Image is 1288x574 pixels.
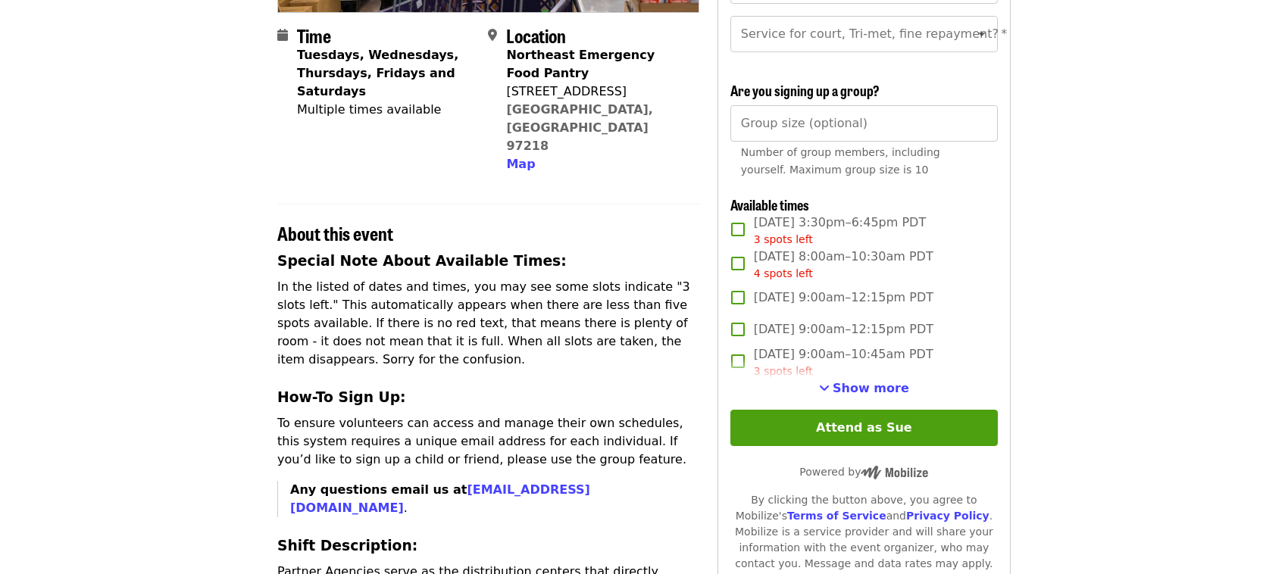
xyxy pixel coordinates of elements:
strong: How-To Sign Up: [277,389,406,405]
span: Powered by [799,466,928,478]
button: Open [971,23,993,45]
i: map-marker-alt icon [488,28,497,42]
span: Show more [833,381,909,395]
span: [DATE] 3:30pm–6:45pm PDT [754,214,926,248]
a: [GEOGRAPHIC_DATA], [GEOGRAPHIC_DATA] 97218 [506,102,653,153]
p: . [290,481,699,517]
a: Terms of Service [787,510,886,522]
span: Location [506,22,566,48]
span: Are you signing up a group? [730,80,880,100]
span: Number of group members, including yourself. Maximum group size is 10 [741,146,940,176]
p: To ensure volunteers can access and manage their own schedules, this system requires a unique ema... [277,414,699,469]
span: Time [297,22,331,48]
p: In the listed of dates and times, you may see some slots indicate "3 slots left." This automatica... [277,278,699,369]
strong: Northeast Emergency Food Pantry [506,48,655,80]
img: Powered by Mobilize [861,466,928,479]
strong: Any questions email us at [290,482,590,515]
button: Attend as Sue [730,410,998,446]
span: [DATE] 8:00am–10:30am PDT [754,248,933,282]
span: Map [506,157,535,171]
i: calendar icon [277,28,288,42]
span: [DATE] 9:00am–12:15pm PDT [754,320,933,338]
span: [DATE] 9:00am–10:45am PDT [754,345,933,379]
span: [DATE] 9:00am–12:15pm PDT [754,289,933,307]
input: [object Object] [730,105,998,142]
span: 4 spots left [754,267,813,279]
span: Available times [730,195,809,214]
a: Privacy Policy [906,510,989,522]
button: See more timeslots [819,379,909,398]
div: Multiple times available [297,101,476,119]
div: [STREET_ADDRESS] [506,83,686,101]
span: 3 spots left [754,233,813,245]
strong: Tuesdays, Wednesdays, Thursdays, Fridays and Saturdays [297,48,458,98]
strong: Special Note About Available Times: [277,253,567,269]
button: Map [506,155,535,173]
span: 3 spots left [754,365,813,377]
strong: Shift Description: [277,538,417,554]
span: About this event [277,220,393,246]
